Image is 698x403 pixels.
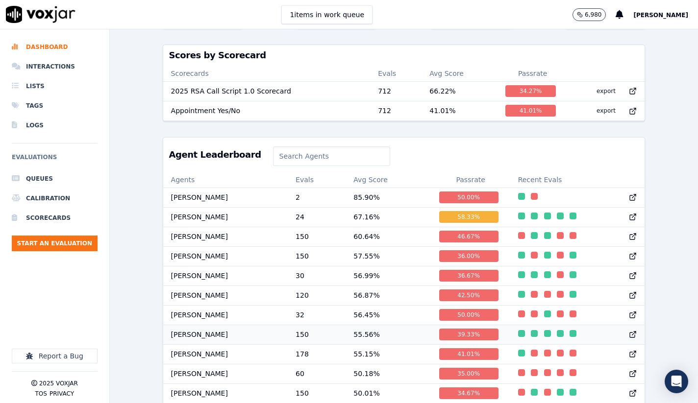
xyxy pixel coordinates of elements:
button: export [589,83,623,99]
td: 150 [288,246,346,266]
input: Search Agents [273,146,391,166]
td: 178 [288,344,346,364]
td: [PERSON_NAME] [163,325,288,344]
td: 56.99 % [346,266,431,285]
button: Report a Bug [12,349,98,363]
td: 24 [288,207,346,227]
button: export [589,103,623,119]
td: Appointment Yes/No [163,101,371,120]
th: Scorecards [163,66,371,81]
td: 67.16 % [346,207,431,227]
td: 2 [288,188,346,207]
td: 66.22 % [422,81,498,101]
a: Queues [12,169,98,189]
td: 60.64 % [346,227,431,246]
td: [PERSON_NAME] [163,383,288,403]
a: Tags [12,96,98,116]
div: 41.01 % [505,105,556,117]
td: 56.87 % [346,285,431,305]
th: Avg Score [422,66,498,81]
h6: Evaluations [12,151,98,169]
button: 6,980 [573,8,616,21]
button: 1items in work queue [281,5,373,24]
td: 41.01 % [422,101,498,120]
td: [PERSON_NAME] [163,227,288,246]
a: Lists [12,76,98,96]
button: Start an Evaluation [12,236,98,251]
th: Agents [163,172,288,188]
td: [PERSON_NAME] [163,364,288,383]
img: voxjar logo [6,6,75,23]
td: 57.55 % [346,246,431,266]
td: 150 [288,383,346,403]
div: 50.00 % [439,309,499,321]
div: 50.00 % [439,191,499,203]
div: 41.01 % [439,348,499,360]
td: 150 [288,227,346,246]
td: 50.01 % [346,383,431,403]
p: 2025 Voxjar [39,379,78,387]
td: 50.18 % [346,364,431,383]
button: Privacy [50,390,74,398]
div: 39.33 % [439,329,499,340]
td: 2025 RSA Call Script 1.0 Scorecard [163,81,371,101]
div: 42.50 % [439,289,499,301]
th: Passrate [498,66,568,81]
td: 30 [288,266,346,285]
td: 712 [370,81,422,101]
a: Dashboard [12,37,98,57]
th: Evals [370,66,422,81]
td: 150 [288,325,346,344]
div: 36.00 % [439,250,499,262]
a: Calibration [12,189,98,208]
td: [PERSON_NAME] [163,285,288,305]
div: 46.67 % [439,231,499,242]
button: 6,980 [573,8,606,21]
div: 34.67 % [439,387,499,399]
button: [PERSON_NAME] [633,9,698,21]
th: Passrate [431,172,510,188]
div: 58.33 % [439,211,499,223]
div: 36.67 % [439,270,499,282]
span: [PERSON_NAME] [633,12,688,19]
td: 120 [288,285,346,305]
td: 712 [370,101,422,120]
button: TOS [35,390,47,398]
td: 55.56 % [346,325,431,344]
td: [PERSON_NAME] [163,188,288,207]
th: Avg Score [346,172,431,188]
th: Recent Evals [510,172,645,188]
div: Open Intercom Messenger [665,370,688,393]
div: 35.00 % [439,368,499,379]
td: [PERSON_NAME] [163,207,288,227]
a: Interactions [12,57,98,76]
td: 60 [288,364,346,383]
td: 55.15 % [346,344,431,364]
a: Scorecards [12,208,98,228]
td: [PERSON_NAME] [163,344,288,364]
td: [PERSON_NAME] [163,246,288,266]
td: [PERSON_NAME] [163,266,288,285]
p: 6,980 [585,11,601,19]
td: 85.90 % [346,188,431,207]
a: Logs [12,116,98,135]
td: 32 [288,305,346,325]
h3: Scores by Scorecard [169,51,639,60]
td: [PERSON_NAME] [163,305,288,325]
div: 34.27 % [505,85,556,97]
h3: Agent Leaderboard [169,150,261,159]
th: Evals [288,172,346,188]
td: 56.45 % [346,305,431,325]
